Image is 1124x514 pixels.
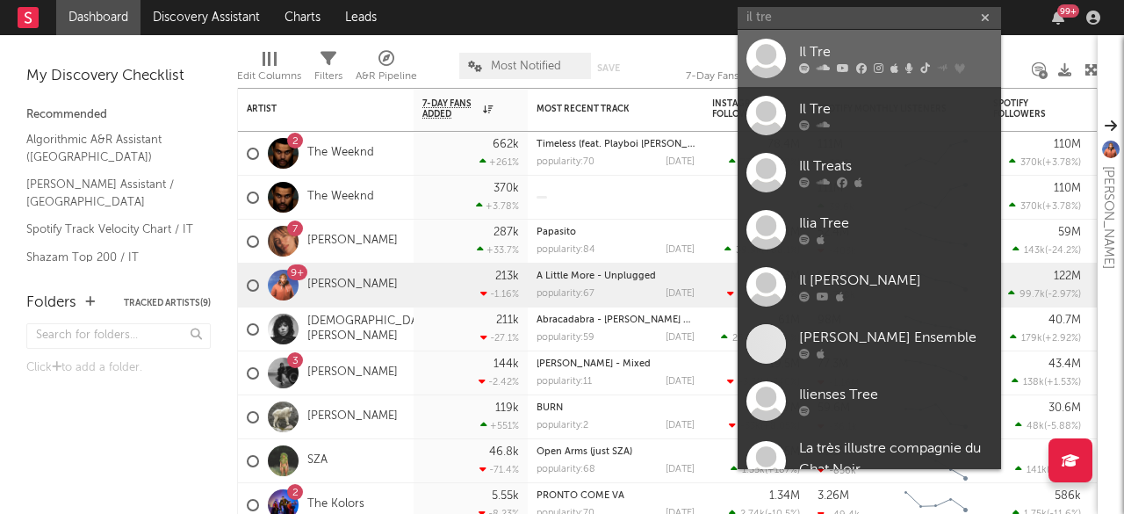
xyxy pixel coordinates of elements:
span: Most Notified [491,61,561,72]
a: [PERSON_NAME] [307,409,398,424]
div: -71.4 % [479,464,519,475]
div: 59M [1058,227,1081,238]
div: Instagram Followers [712,98,774,119]
div: 287k [494,227,519,238]
div: Filters [314,44,342,95]
span: 48k [1027,422,1044,431]
div: popularity: 68 [537,465,595,474]
div: Ill Treats [799,156,992,177]
span: 179k [1021,334,1042,344]
div: 99 + [1057,4,1079,18]
a: The Kolors [307,497,364,512]
div: Edit Columns [237,44,301,95]
div: A Little More - Unplugged [537,271,695,281]
div: Edit Columns [237,66,301,87]
a: The Weeknd [307,146,374,161]
div: popularity: 67 [537,289,594,299]
div: A&R Pipeline [356,44,417,95]
div: Open Arms (just SZA) [537,447,695,457]
span: +187 % [767,466,797,475]
a: [PERSON_NAME] [307,278,398,293]
a: Ilienses Tree [738,373,1001,430]
div: Ilia Tree [799,214,992,235]
div: ( ) [729,156,800,168]
a: [PERSON_NAME] Ensemble [738,315,1001,373]
a: [PERSON_NAME] [307,366,398,380]
div: ( ) [1010,332,1081,344]
span: -24.2 % [1048,246,1078,256]
div: 1.34M [769,490,800,502]
div: 30.6M [1048,402,1081,414]
div: 586k [1055,490,1081,502]
a: Open Arms (just SZA) [537,447,632,457]
div: A&R Pipeline [356,66,417,87]
div: [PERSON_NAME] Ensemble [799,328,992,349]
div: 43.4M [1048,358,1081,370]
a: Il Tre [738,30,1001,87]
span: -2.97 % [1048,290,1078,300]
div: Most Recent Track [537,104,668,114]
a: Timeless (feat. Playboi [PERSON_NAME] & Doechii) - Remix [537,140,805,149]
a: Il Tre [738,87,1001,144]
div: -27.1 % [480,332,519,344]
div: ( ) [1015,420,1081,431]
a: [DEMOGRAPHIC_DATA][PERSON_NAME] [307,315,436,344]
a: Ilia Tree [738,201,1001,258]
div: ( ) [1009,156,1081,168]
span: 141k [1027,466,1047,475]
div: popularity: 2 [537,421,588,431]
div: [DATE] [666,157,695,167]
div: ( ) [1009,200,1081,212]
a: A Little More - Unplugged [537,271,656,281]
div: 40.7M [1048,315,1081,326]
div: Click to add a folder. [26,358,211,379]
div: -2.42 % [479,376,519,387]
div: Papasito [537,228,695,237]
div: Spotify Followers [993,98,1055,119]
span: 39.9k [736,246,761,256]
input: Search for folders... [26,323,211,349]
span: 7-Day Fans Added [422,98,479,119]
div: 46.8k [489,446,519,458]
div: Il Tre [799,99,992,120]
span: +3.78 % [1045,158,1078,168]
div: [DATE] [666,289,695,299]
a: Papasito [537,228,576,237]
div: PRONTO COME VA [537,491,695,501]
input: Search for artists [738,7,1001,29]
div: Luther - Mixed [537,359,695,369]
div: 7-Day Fans Added (7-Day Fans Added) [686,44,818,95]
div: 370k [494,183,519,194]
a: [PERSON_NAME] - Mixed [537,359,651,369]
div: [PERSON_NAME] [1098,166,1119,269]
div: La très illustre compagnie du Chat Noir [799,438,992,481]
span: +1.53 % [1047,378,1078,387]
span: 370k [1020,158,1042,168]
div: -1.16 % [480,288,519,300]
a: Ill Treats [738,144,1001,201]
span: +3.78 % [1045,202,1078,212]
a: BURN [537,403,563,413]
div: ( ) [729,420,800,431]
div: 662k [493,139,519,150]
div: ( ) [1012,244,1081,256]
div: 5.55k [492,490,519,502]
div: ( ) [1008,288,1081,300]
a: SZA [307,453,328,468]
span: 99.7k [1020,290,1045,300]
div: +551 % [480,420,519,431]
span: +2.92 % [1045,334,1078,344]
div: Artist [247,104,378,114]
a: Shazam Top 200 / IT [26,248,193,267]
a: La très illustre compagnie du Chat Noir [738,430,1001,500]
div: popularity: 70 [537,157,594,167]
button: 99+ [1052,11,1064,25]
div: ( ) [727,376,800,387]
a: [PERSON_NAME] [307,234,398,249]
a: [PERSON_NAME] Assistant / [GEOGRAPHIC_DATA] [26,175,193,211]
div: popularity: 11 [537,377,592,387]
div: Il [PERSON_NAME] [799,271,992,292]
div: Timeless (feat. Playboi Carti & Doechii) - Remix [537,140,695,149]
span: 370k [1020,202,1042,212]
div: ( ) [724,244,800,256]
